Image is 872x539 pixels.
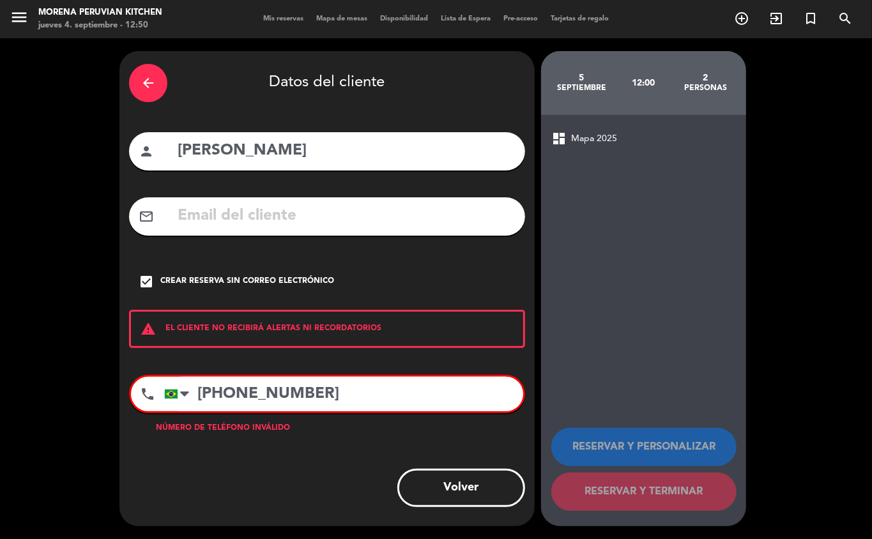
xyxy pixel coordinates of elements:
span: Mis reservas [257,15,310,22]
button: RESERVAR Y PERSONALIZAR [551,428,737,466]
input: Número de teléfono... [164,377,523,411]
div: Datos del cliente [129,61,525,105]
button: menu [10,8,29,31]
span: Tarjetas de regalo [544,15,615,22]
div: 12:00 [613,61,675,105]
span: Pre-acceso [497,15,544,22]
button: Volver [397,469,525,507]
i: arrow_back [141,75,156,91]
i: turned_in_not [803,11,818,26]
span: Disponibilidad [374,15,434,22]
i: phone [140,386,155,402]
i: mail_outline [139,209,154,224]
span: Mapa 2025 [571,132,617,146]
i: exit_to_app [769,11,784,26]
i: menu [10,8,29,27]
i: person [139,144,154,159]
div: 5 [551,73,613,83]
div: EL CLIENTE NO RECIBIRÁ ALERTAS NI RECORDATORIOS [129,310,525,348]
div: septiembre [551,83,613,93]
div: Crear reserva sin correo electrónico [160,275,334,288]
div: Número de teléfono inválido [129,422,525,435]
div: personas [675,83,737,93]
div: jueves 4. septiembre - 12:50 [38,19,162,32]
input: Nombre del cliente [176,138,516,164]
span: dashboard [551,131,567,146]
span: Mapa de mesas [310,15,374,22]
div: Brazil (Brasil): +55 [165,377,194,411]
div: Morena Peruvian Kitchen [38,6,162,19]
i: check_box [139,274,154,289]
span: Lista de Espera [434,15,497,22]
i: warning [131,321,165,337]
input: Email del cliente [176,203,516,229]
i: search [838,11,853,26]
div: 2 [675,73,737,83]
button: RESERVAR Y TERMINAR [551,473,737,511]
i: add_circle_outline [734,11,749,26]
